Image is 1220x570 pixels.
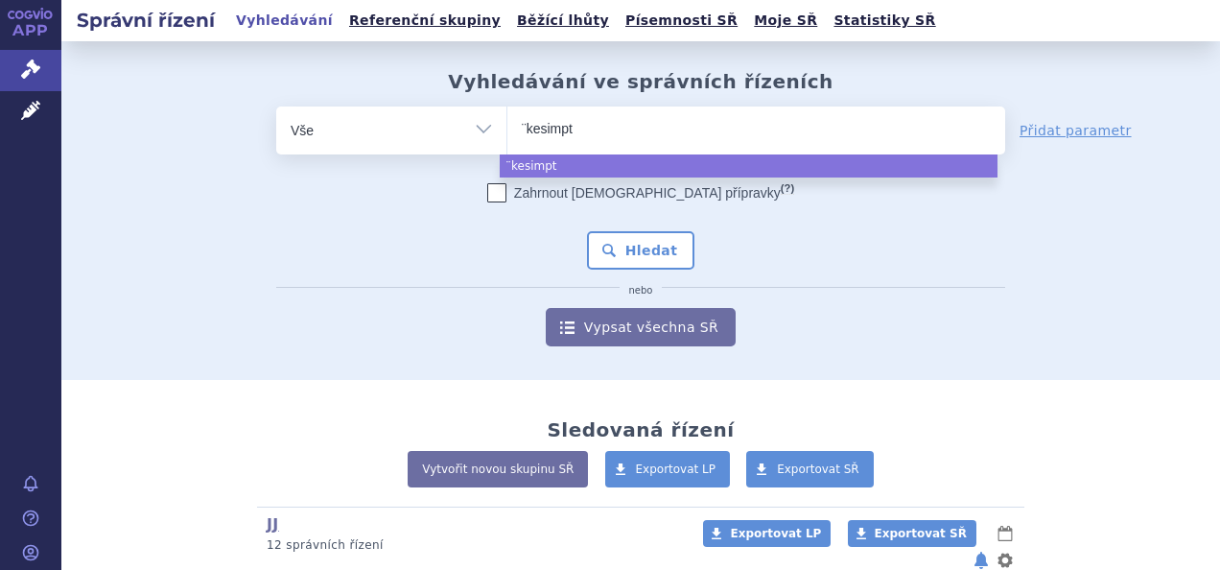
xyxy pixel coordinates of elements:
h2: Správní řízení [61,7,230,34]
button: Hledat [587,231,695,270]
h2: Sledovaná řízení [547,418,734,441]
h2: Vyhledávání ve správních řízeních [448,70,833,93]
a: Vytvořit novou skupinu SŘ [408,451,588,487]
a: Exportovat SŘ [746,451,874,487]
a: Vypsat všechna SŘ [546,308,736,346]
button: lhůty [996,522,1015,545]
a: Moje SŘ [748,8,823,34]
a: Běžící lhůty [511,8,615,34]
a: Písemnosti SŘ [620,8,743,34]
span: Exportovat LP [636,463,716,476]
a: Exportovat LP [703,520,831,547]
li: ¨kesimpt [500,154,997,178]
a: Exportovat LP [605,451,731,487]
a: Statistiky SŘ [828,8,941,34]
a: Přidat parametr [1020,121,1132,140]
a: JJ [267,515,279,534]
label: Zahrnout [DEMOGRAPHIC_DATA] přípravky [487,183,794,202]
span: Exportovat LP [730,527,821,540]
span: Exportovat SŘ [875,527,967,540]
span: Exportovat SŘ [777,463,859,476]
a: Exportovat SŘ [848,520,976,547]
a: Vyhledávání [230,8,339,34]
abbr: (?) [781,182,794,195]
i: nebo [620,285,663,297]
p: 12 správních řízení [267,537,678,554]
a: Referenční skupiny [343,8,506,34]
